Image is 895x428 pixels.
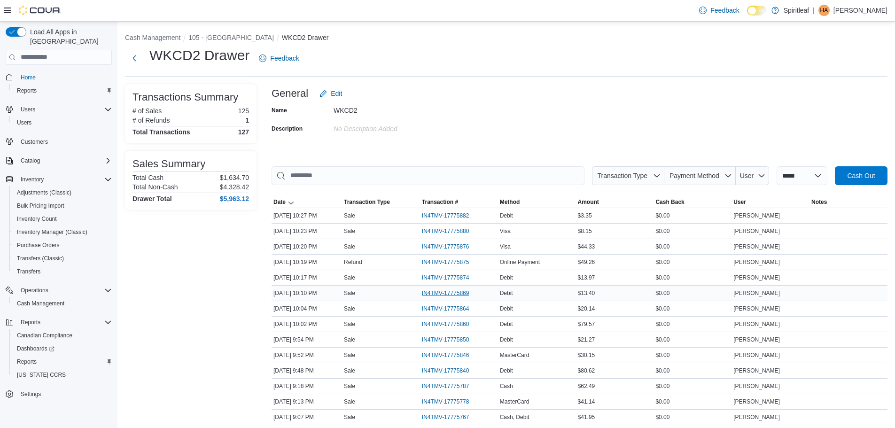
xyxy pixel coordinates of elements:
[654,303,732,314] div: $0.00
[2,70,116,84] button: Home
[334,121,459,132] div: No Description added
[344,351,355,359] p: Sale
[13,117,35,128] a: Users
[272,196,342,208] button: Date
[422,241,479,252] button: IN4TMV-17775876
[733,320,780,328] span: [PERSON_NAME]
[125,33,887,44] nav: An example of EuiBreadcrumbs
[578,413,595,421] span: $41.95
[654,381,732,392] div: $0.00
[17,215,57,223] span: Inventory Count
[9,226,116,239] button: Inventory Manager (Classic)
[238,107,249,115] p: 125
[125,49,144,68] button: Next
[578,367,595,374] span: $80.62
[334,103,459,114] div: WKCD2
[17,228,87,236] span: Inventory Manager (Classic)
[784,5,809,16] p: Spiritleaf
[835,166,887,185] button: Cash Out
[17,317,44,328] button: Reports
[422,381,479,392] button: IN4TMV-17775787
[17,285,52,296] button: Operations
[654,334,732,345] div: $0.00
[238,128,249,136] h4: 127
[2,135,116,148] button: Customers
[500,243,511,250] span: Visa
[809,196,887,208] button: Notes
[422,396,479,407] button: IN4TMV-17775778
[272,241,342,252] div: [DATE] 10:20 PM
[17,371,66,379] span: [US_STATE] CCRS
[422,226,479,237] button: IN4TMV-17775880
[654,241,732,252] div: $0.00
[422,365,479,376] button: IN4TMV-17775840
[132,183,178,191] h6: Total Non-Cash
[17,358,37,366] span: Reports
[13,213,61,225] a: Inventory Count
[500,305,513,312] span: Debit
[13,266,112,277] span: Transfers
[695,1,743,20] a: Feedback
[17,104,39,115] button: Users
[422,212,469,219] span: IN4TMV-17775882
[811,198,827,206] span: Notes
[733,398,780,405] span: [PERSON_NAME]
[272,257,342,268] div: [DATE] 10:19 PM
[733,336,780,343] span: [PERSON_NAME]
[578,258,595,266] span: $49.26
[422,288,479,299] button: IN4TMV-17775869
[342,196,420,208] button: Transaction Type
[500,198,520,206] span: Method
[578,289,595,297] span: $13.40
[592,166,664,185] button: Transaction Type
[2,154,116,167] button: Catalog
[422,320,469,328] span: IN4TMV-17775860
[132,128,190,136] h4: Total Transactions
[282,34,329,41] button: WKCD2 Drawer
[422,305,469,312] span: IN4TMV-17775864
[272,412,342,423] div: [DATE] 9:07 PM
[578,243,595,250] span: $44.33
[422,257,479,268] button: IN4TMV-17775875
[220,183,249,191] p: $4,328.42
[9,199,116,212] button: Bulk Pricing Import
[21,287,48,294] span: Operations
[847,171,875,180] span: Cash Out
[500,351,529,359] span: MasterCard
[21,176,44,183] span: Inventory
[654,257,732,268] div: $0.00
[422,413,469,421] span: IN4TMV-17775767
[272,272,342,283] div: [DATE] 10:17 PM
[736,166,769,185] button: User
[344,367,355,374] p: Sale
[17,155,112,166] span: Catalog
[733,227,780,235] span: [PERSON_NAME]
[132,107,162,115] h6: # of Sales
[272,125,303,132] label: Description
[149,46,249,65] h1: WKCD2 Drawer
[500,289,513,297] span: Debit
[17,241,60,249] span: Purchase Orders
[188,34,274,41] button: 105 - [GEOGRAPHIC_DATA]
[344,398,355,405] p: Sale
[132,117,170,124] h6: # of Refunds
[13,330,76,341] a: Canadian Compliance
[9,355,116,368] button: Reports
[9,84,116,97] button: Reports
[578,351,595,359] span: $30.15
[344,289,355,297] p: Sale
[13,253,68,264] a: Transfers (Classic)
[654,412,732,423] div: $0.00
[9,239,116,252] button: Purchase Orders
[500,367,513,374] span: Debit
[245,117,249,124] p: 1
[422,243,469,250] span: IN4TMV-17775876
[17,136,52,148] a: Customers
[344,243,355,250] p: Sale
[422,412,479,423] button: IN4TMV-17775767
[9,116,116,129] button: Users
[733,305,780,312] span: [PERSON_NAME]
[422,227,469,235] span: IN4TMV-17775880
[740,172,754,179] span: User
[422,334,479,345] button: IN4TMV-17775850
